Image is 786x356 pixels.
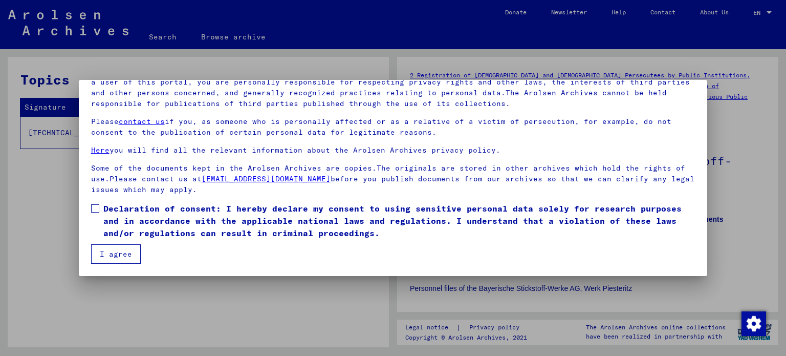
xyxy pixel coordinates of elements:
p: you will find all the relevant information about the Arolsen Archives privacy policy. [91,145,695,156]
a: Here [91,145,110,155]
p: Some of the documents kept in the Arolsen Archives are copies.The originals are stored in other a... [91,163,695,195]
a: [EMAIL_ADDRESS][DOMAIN_NAME] [202,174,331,183]
span: Declaration of consent: I hereby declare my consent to using sensitive personal data solely for r... [103,202,695,239]
p: Please if you, as someone who is personally affected or as a relative of a victim of persecution,... [91,116,695,138]
p: Please note that this portal on victims of Nazi [MEDICAL_DATA] contains sensitive data on identif... [91,66,695,109]
img: Change consent [741,311,766,336]
a: contact us [119,117,165,126]
button: I agree [91,244,141,264]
